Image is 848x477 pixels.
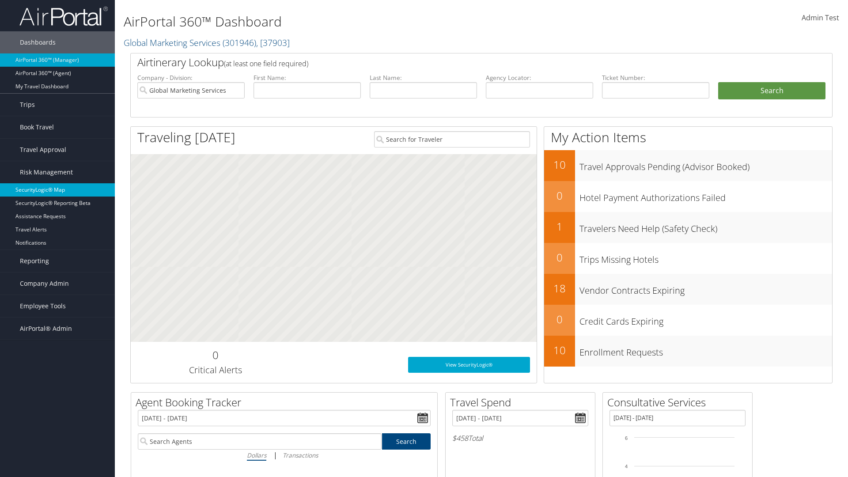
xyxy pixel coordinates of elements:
span: Risk Management [20,161,73,183]
a: 0Hotel Payment Authorizations Failed [544,181,832,212]
h3: Enrollment Requests [579,342,832,359]
h2: Consultative Services [607,395,752,410]
tspan: 6 [625,435,628,441]
button: Search [718,82,825,100]
h3: Trips Missing Hotels [579,249,832,266]
span: Dashboards [20,31,56,53]
h2: Airtinerary Lookup [137,55,767,70]
h2: 18 [544,281,575,296]
a: View SecurityLogic® [408,357,530,373]
h1: AirPortal 360™ Dashboard [124,12,601,31]
label: Ticket Number: [602,73,709,82]
a: 18Vendor Contracts Expiring [544,274,832,305]
h3: Vendor Contracts Expiring [579,280,832,297]
a: 10Travel Approvals Pending (Advisor Booked) [544,150,832,181]
a: Global Marketing Services [124,37,290,49]
i: Dollars [247,451,266,459]
h2: 0 [544,188,575,203]
a: 1Travelers Need Help (Safety Check) [544,212,832,243]
h2: 0 [544,250,575,265]
span: , [ 37903 ] [256,37,290,49]
span: $458 [452,433,468,443]
h2: 10 [544,343,575,358]
a: 10Enrollment Requests [544,336,832,367]
div: | [138,450,431,461]
h2: 10 [544,157,575,172]
h1: Traveling [DATE] [137,128,235,147]
img: airportal-logo.png [19,6,108,26]
span: Travel Approval [20,139,66,161]
h3: Travel Approvals Pending (Advisor Booked) [579,156,832,173]
span: ( 301946 ) [223,37,256,49]
input: Search Agents [138,433,382,450]
span: (at least one field required) [224,59,308,68]
span: AirPortal® Admin [20,318,72,340]
i: Transactions [283,451,318,459]
label: Agency Locator: [486,73,593,82]
span: Reporting [20,250,49,272]
span: Admin Test [802,13,839,23]
a: Search [382,433,431,450]
h3: Critical Alerts [137,364,293,376]
label: Last Name: [370,73,477,82]
h3: Credit Cards Expiring [579,311,832,328]
h3: Hotel Payment Authorizations Failed [579,187,832,204]
tspan: 4 [625,464,628,469]
a: Admin Test [802,4,839,32]
h3: Travelers Need Help (Safety Check) [579,218,832,235]
span: Book Travel [20,116,54,138]
label: Company - Division: [137,73,245,82]
h2: Travel Spend [450,395,595,410]
span: Company Admin [20,273,69,295]
h6: Total [452,433,588,443]
span: Trips [20,94,35,116]
input: Search for Traveler [374,131,530,148]
h2: 0 [544,312,575,327]
h1: My Action Items [544,128,832,147]
label: First Name: [254,73,361,82]
h2: 0 [137,348,293,363]
a: 0Credit Cards Expiring [544,305,832,336]
h2: Agent Booking Tracker [136,395,437,410]
span: Employee Tools [20,295,66,317]
a: 0Trips Missing Hotels [544,243,832,274]
h2: 1 [544,219,575,234]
